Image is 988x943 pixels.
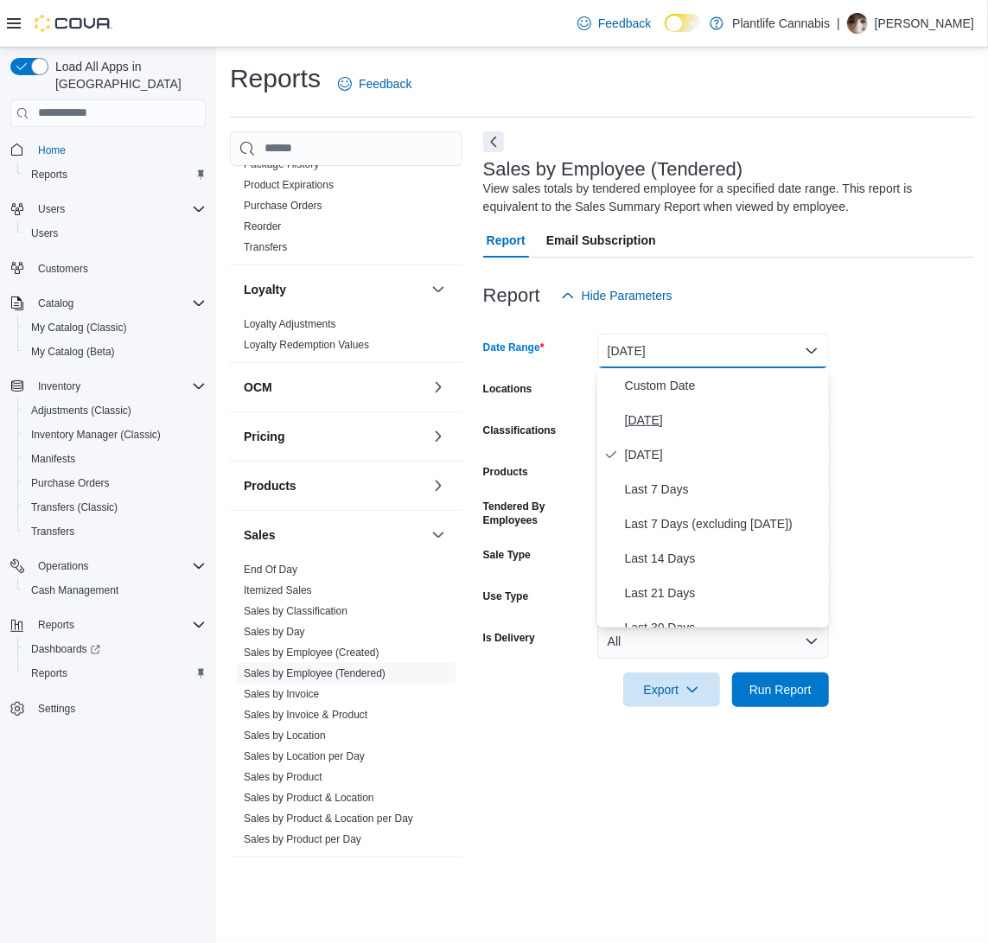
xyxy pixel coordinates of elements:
[24,580,206,601] span: Cash Management
[24,449,206,469] span: Manifests
[244,730,326,742] a: Sales by Location
[625,444,822,465] span: [DATE]
[31,500,118,514] span: Transfers (Classic)
[24,449,82,469] a: Manifests
[244,158,319,170] a: Package History
[3,256,213,281] button: Customers
[17,578,213,602] button: Cash Management
[487,223,526,258] span: Report
[31,666,67,680] span: Reports
[24,497,124,518] a: Transfers (Classic)
[634,672,710,707] span: Export
[244,647,379,659] a: Sales by Employee (Created)
[24,580,125,601] a: Cash Management
[428,426,449,447] button: Pricing
[244,792,374,804] a: Sales by Product & Location
[244,318,336,330] a: Loyalty Adjustments
[244,626,305,638] a: Sales by Day
[31,404,131,417] span: Adjustments (Classic)
[625,583,822,603] span: Last 21 Days
[24,521,206,542] span: Transfers
[31,168,67,182] span: Reports
[24,223,206,244] span: Users
[244,749,365,763] span: Sales by Location per Day
[625,513,822,534] span: Last 7 Days (excluding [DATE])
[244,729,326,742] span: Sales by Location
[244,873,424,890] button: Taxes
[244,605,347,617] a: Sales by Classification
[17,495,213,519] button: Transfers (Classic)
[483,424,557,437] label: Classifications
[17,447,213,471] button: Manifests
[31,258,95,279] a: Customers
[483,548,531,562] label: Sale Type
[244,709,367,721] a: Sales by Invoice & Product
[244,688,319,700] a: Sales by Invoice
[38,202,65,216] span: Users
[244,583,312,597] span: Itemized Sales
[244,708,367,722] span: Sales by Invoice & Product
[483,159,743,180] h3: Sales by Employee (Tendered)
[244,477,424,494] button: Products
[31,376,87,397] button: Inventory
[17,661,213,685] button: Reports
[625,617,822,638] span: Last 30 Days
[38,618,74,632] span: Reports
[875,13,974,34] p: [PERSON_NAME]
[244,667,386,679] a: Sales by Employee (Tendered)
[244,604,347,618] span: Sales by Classification
[483,341,545,354] label: Date Range
[244,199,322,213] span: Purchase Orders
[24,663,74,684] a: Reports
[244,178,334,192] span: Product Expirations
[31,615,206,635] span: Reports
[31,556,206,577] span: Operations
[244,339,369,351] a: Loyalty Redemption Values
[244,833,361,845] a: Sales by Product per Day
[244,564,297,576] a: End Of Day
[3,197,213,221] button: Users
[597,334,829,368] button: [DATE]
[483,465,528,479] label: Products
[24,663,206,684] span: Reports
[24,223,65,244] a: Users
[331,67,418,101] a: Feedback
[31,525,74,538] span: Transfers
[244,750,365,762] a: Sales by Location per Day
[483,131,504,152] button: Next
[24,521,81,542] a: Transfers
[230,314,462,362] div: Loyalty
[244,240,287,254] span: Transfers
[24,424,168,445] a: Inventory Manager (Classic)
[582,287,672,304] span: Hide Parameters
[244,771,322,783] a: Sales by Product
[38,559,89,573] span: Operations
[31,476,110,490] span: Purchase Orders
[38,296,73,310] span: Catalog
[244,812,413,825] a: Sales by Product & Location per Day
[244,281,286,298] h3: Loyalty
[3,291,213,315] button: Catalog
[24,424,206,445] span: Inventory Manager (Classic)
[24,164,206,185] span: Reports
[847,13,868,34] div: Zach MacDonald
[359,75,411,92] span: Feedback
[24,497,206,518] span: Transfers (Classic)
[244,873,277,890] h3: Taxes
[623,672,720,707] button: Export
[244,625,305,639] span: Sales by Day
[598,15,651,32] span: Feedback
[38,262,88,276] span: Customers
[3,137,213,162] button: Home
[244,220,281,233] span: Reorder
[31,140,73,161] a: Home
[244,281,424,298] button: Loyalty
[31,428,161,442] span: Inventory Manager (Classic)
[244,687,319,701] span: Sales by Invoice
[24,317,134,338] a: My Catalog (Classic)
[31,199,72,220] button: Users
[3,613,213,637] button: Reports
[3,554,213,578] button: Operations
[24,341,122,362] a: My Catalog (Beta)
